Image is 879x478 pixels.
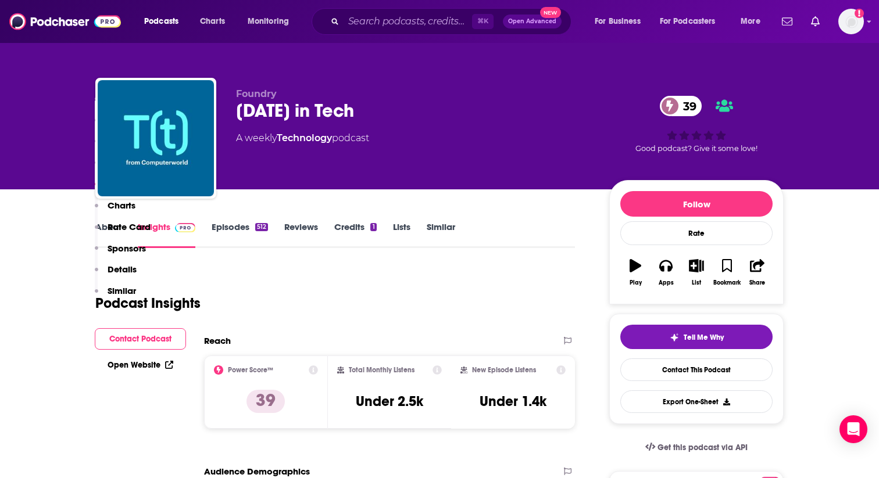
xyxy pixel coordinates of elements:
img: User Profile [838,9,864,34]
img: tell me why sparkle [670,333,679,342]
button: Bookmark [712,251,742,293]
h3: Under 1.4k [480,393,546,410]
div: List [692,279,701,286]
div: Play [630,279,642,286]
span: Logged in as rebeccagreenhalgh [838,9,864,34]
div: 39Good podcast? Give it some love! [609,88,784,160]
div: Share [749,279,765,286]
div: A weekly podcast [236,131,369,145]
a: Show notifications dropdown [777,12,797,31]
a: Reviews [284,221,318,248]
p: Rate Card [108,221,151,232]
button: open menu [732,12,775,31]
span: More [741,13,760,30]
span: Tell Me Why [684,333,724,342]
a: Get this podcast via API [636,433,757,462]
button: Details [95,264,137,285]
span: ⌘ K [472,14,494,29]
button: open menu [136,12,194,31]
button: open menu [652,12,732,31]
span: For Podcasters [660,13,716,30]
a: Show notifications dropdown [806,12,824,31]
button: List [681,251,712,293]
a: Credits1 [334,221,376,248]
input: Search podcasts, credits, & more... [344,12,472,31]
span: Podcasts [144,13,178,30]
a: Open Website [108,360,173,370]
button: Share [742,251,773,293]
a: Lists [393,221,410,248]
h2: Total Monthly Listens [349,366,415,374]
div: Apps [659,279,674,286]
span: Get this podcast via API [658,443,748,452]
button: Show profile menu [838,9,864,34]
span: For Business [595,13,641,30]
span: Charts [200,13,225,30]
button: Open AdvancedNew [503,15,562,28]
button: Sponsors [95,243,146,264]
span: New [540,7,561,18]
a: Similar [427,221,455,248]
p: Sponsors [108,243,146,254]
div: Bookmark [713,279,741,286]
button: Play [620,251,651,293]
a: Technology [277,132,332,143]
div: 1 [370,223,376,231]
a: Charts [192,12,232,31]
h2: New Episode Listens [472,366,536,374]
a: Episodes512 [212,221,268,248]
p: Details [108,264,137,275]
p: 39 [246,390,285,413]
h2: Audience Demographics [204,466,310,477]
button: Apps [651,251,681,293]
h2: Reach [204,335,231,346]
a: Contact This Podcast [620,358,773,381]
a: 39 [660,96,702,116]
span: Foundry [236,88,277,99]
h3: Under 2.5k [356,393,423,410]
div: Search podcasts, credits, & more... [323,8,583,35]
h2: Power Score™ [228,366,273,374]
p: Similar [108,285,136,296]
button: open menu [240,12,304,31]
span: Good podcast? Give it some love! [635,144,757,153]
button: Similar [95,285,136,307]
svg: Add a profile image [855,9,864,18]
img: Today in Tech [98,80,214,196]
div: Open Intercom Messenger [839,415,867,443]
div: 512 [255,223,268,231]
img: Podchaser - Follow, Share and Rate Podcasts [9,10,121,33]
span: 39 [671,96,702,116]
div: Rate [620,221,773,245]
button: Follow [620,191,773,217]
button: Rate Card [95,221,151,243]
span: Monitoring [248,13,289,30]
button: Export One-Sheet [620,390,773,413]
span: Open Advanced [508,19,556,24]
button: open menu [587,12,655,31]
button: Contact Podcast [95,328,186,350]
button: tell me why sparkleTell Me Why [620,325,773,349]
